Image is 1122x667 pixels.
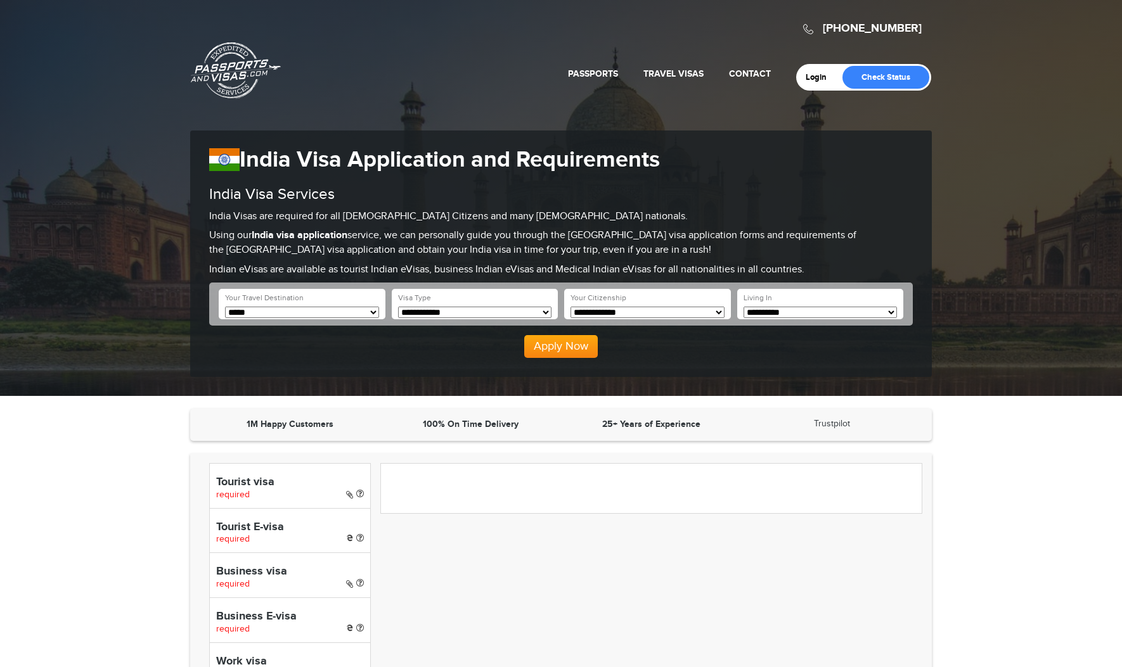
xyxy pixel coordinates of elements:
span: required [216,490,250,500]
strong: 25+ Years of Experience [602,419,700,429]
i: For travel to India for tourist purposes i.e. recreation, sightseeing, casual visit to meet frien... [356,489,364,498]
label: Your Travel Destination [225,293,304,303]
h4: Business E-visa [216,611,364,623]
span: required [216,624,250,634]
a: Trustpilot [814,419,850,429]
h4: Business visa [216,566,364,578]
strong: 1M Happy Customers [247,419,333,429]
h3: India Visa Services [209,186,913,203]
a: [PHONE_NUMBER] [823,22,922,35]
strong: 100% On Time Delivery [423,419,519,429]
strong: India visa application [252,229,347,241]
a: Passports & [DOMAIN_NAME] [191,42,281,99]
a: Travel Visas [643,68,704,79]
label: Living In [744,293,772,303]
a: Contact [729,68,771,79]
a: Login [806,72,835,82]
h1: India Visa Application and Requirements [209,146,913,174]
h4: Tourist E-visa [216,521,364,534]
h4: Tourist visa [216,476,364,489]
i: Paper Visa [346,490,353,499]
p: India Visas are required for all [DEMOGRAPHIC_DATA] Citizens and many [DEMOGRAPHIC_DATA] nationals. [209,210,913,224]
p: Using our service, we can personally guide you through the [GEOGRAPHIC_DATA] visa application for... [209,229,913,258]
p: Indian eVisas are available as tourist Indian eVisas, business Indian eVisas and Medical Indian e... [209,263,913,277]
button: Apply Now [524,335,598,358]
label: Your Citizenship [571,293,626,303]
label: Visa Type [398,293,431,303]
i: e-Visa [347,625,353,631]
a: Check Status [842,66,929,89]
a: Passports [568,68,618,79]
span: required [216,579,250,589]
i: e-Visa [347,535,353,541]
span: required [216,534,250,544]
i: Paper Visa [346,580,353,588]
